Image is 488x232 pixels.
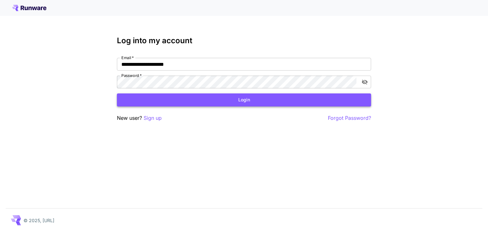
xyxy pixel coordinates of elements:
[117,114,162,122] p: New user?
[359,76,370,88] button: toggle password visibility
[144,114,162,122] button: Sign up
[117,93,371,106] button: Login
[24,217,54,224] p: © 2025, [URL]
[121,73,142,78] label: Password
[121,55,134,60] label: Email
[328,114,371,122] button: Forgot Password?
[117,36,371,45] h3: Log into my account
